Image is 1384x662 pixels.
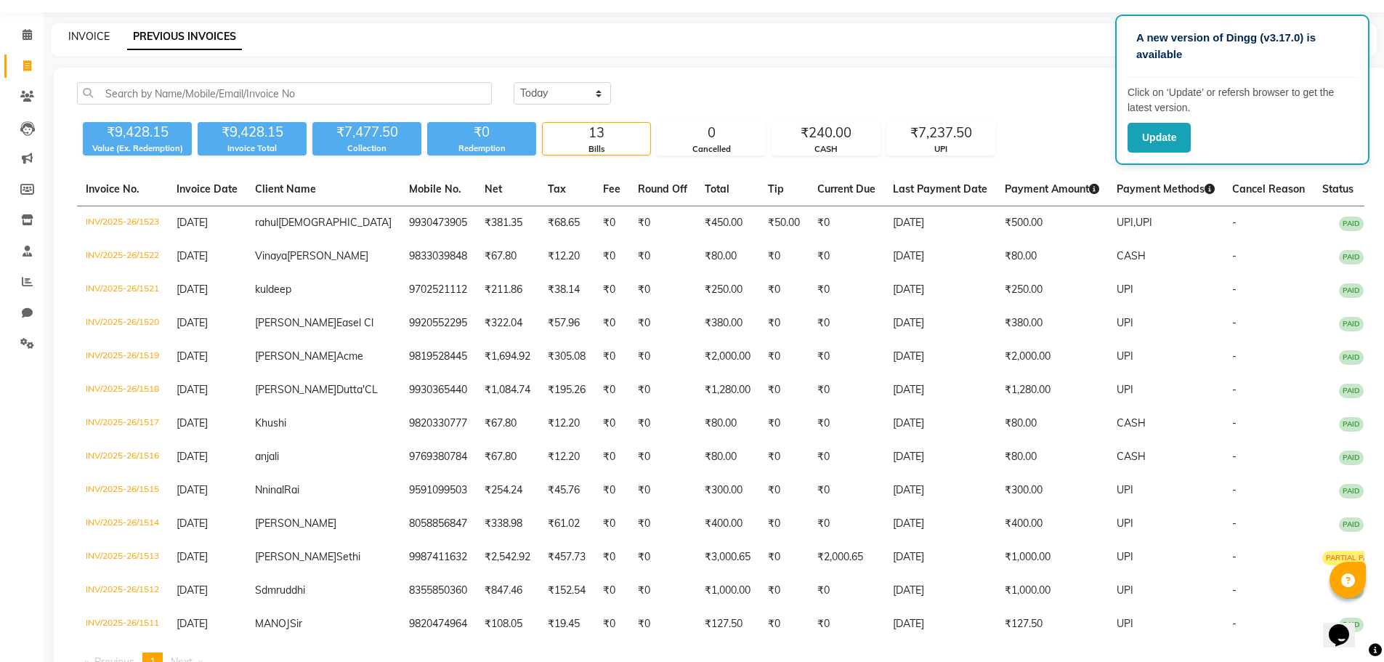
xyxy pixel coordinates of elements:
[1232,249,1237,262] span: -
[539,574,594,607] td: ₹152.54
[476,240,539,273] td: ₹67.80
[476,206,539,241] td: ₹381.35
[884,574,996,607] td: [DATE]
[594,407,629,440] td: ₹0
[177,483,208,496] span: [DATE]
[696,374,759,407] td: ₹1,280.00
[1128,123,1191,153] button: Update
[594,240,629,273] td: ₹0
[1339,417,1364,432] span: PAID
[77,407,168,440] td: INV/2025-26/1517
[884,507,996,541] td: [DATE]
[400,440,476,474] td: 9769380784
[629,407,696,440] td: ₹0
[427,142,536,155] div: Redemption
[476,307,539,340] td: ₹322.04
[68,30,110,43] a: INVOICE
[884,440,996,474] td: [DATE]
[1117,182,1215,195] span: Payment Methods
[996,407,1108,440] td: ₹80.00
[809,407,884,440] td: ₹0
[77,82,492,105] input: Search by Name/Mobile/Email/Invoice No
[759,607,809,641] td: ₹0
[312,122,421,142] div: ₹7,477.50
[1117,283,1133,296] span: UPI
[1128,85,1357,116] p: Click on ‘Update’ or refersh browser to get the latest version.
[1232,584,1237,597] span: -
[77,273,168,307] td: INV/2025-26/1521
[594,507,629,541] td: ₹0
[278,216,392,229] span: [DEMOGRAPHIC_DATA]
[884,407,996,440] td: [DATE]
[1136,216,1152,229] span: UPI
[409,182,461,195] span: Mobile No.
[1339,484,1364,498] span: PAID
[400,574,476,607] td: 8355850360
[696,474,759,507] td: ₹300.00
[177,416,208,429] span: [DATE]
[809,240,884,273] td: ₹0
[255,483,284,496] span: Nninal
[400,307,476,340] td: 9920552295
[1117,416,1146,429] span: CASH
[83,142,192,155] div: Value (Ex. Redemption)
[1339,250,1364,265] span: PAID
[539,507,594,541] td: ₹61.02
[629,374,696,407] td: ₹0
[548,182,566,195] span: Tax
[287,249,368,262] span: [PERSON_NAME]
[759,206,809,241] td: ₹50.00
[1117,350,1133,363] span: UPI
[1339,217,1364,231] span: PAID
[1117,383,1133,396] span: UPI
[772,123,880,143] div: ₹240.00
[887,123,995,143] div: ₹7,237.50
[629,607,696,641] td: ₹0
[476,507,539,541] td: ₹338.98
[400,374,476,407] td: 9930365440
[400,273,476,307] td: 9702521112
[759,240,809,273] td: ₹0
[1322,551,1380,565] span: PARTIAL PAID
[629,574,696,607] td: ₹0
[809,340,884,374] td: ₹0
[884,541,996,574] td: [DATE]
[809,574,884,607] td: ₹0
[629,206,696,241] td: ₹0
[817,182,875,195] span: Current Due
[1339,451,1364,465] span: PAID
[996,607,1108,641] td: ₹127.50
[884,474,996,507] td: [DATE]
[476,541,539,574] td: ₹2,542.92
[1232,483,1237,496] span: -
[996,340,1108,374] td: ₹2,000.00
[539,240,594,273] td: ₹12.20
[177,350,208,363] span: [DATE]
[476,574,539,607] td: ₹847.46
[198,122,307,142] div: ₹9,428.15
[759,574,809,607] td: ₹0
[77,607,168,641] td: INV/2025-26/1511
[77,240,168,273] td: INV/2025-26/1522
[638,182,687,195] span: Round Off
[77,340,168,374] td: INV/2025-26/1519
[177,517,208,530] span: [DATE]
[996,474,1108,507] td: ₹300.00
[476,474,539,507] td: ₹254.24
[255,517,336,530] span: [PERSON_NAME]
[77,206,168,241] td: INV/2025-26/1523
[539,374,594,407] td: ₹195.26
[884,340,996,374] td: [DATE]
[884,273,996,307] td: [DATE]
[77,507,168,541] td: INV/2025-26/1514
[400,206,476,241] td: 9930473905
[543,143,650,156] div: Bills
[400,407,476,440] td: 9820330777
[539,307,594,340] td: ₹57.96
[809,307,884,340] td: ₹0
[594,541,629,574] td: ₹0
[603,182,620,195] span: Fee
[1232,182,1305,195] span: Cancel Reason
[759,340,809,374] td: ₹0
[427,122,536,142] div: ₹0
